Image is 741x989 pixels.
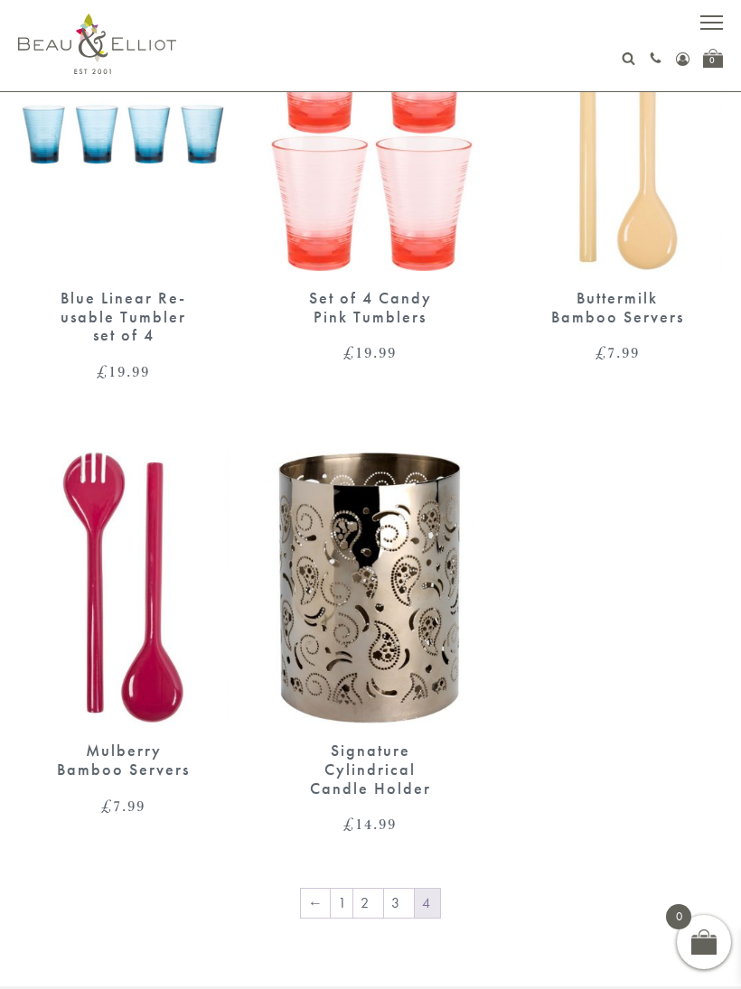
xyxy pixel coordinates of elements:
nav: Product Pagination [18,887,723,923]
img: Mulberry Bamboo Servers [18,452,229,723]
span: £ [596,341,607,363]
div: Signature Cylindrical Candle Holder [296,742,444,798]
span: £ [343,813,355,835]
span: 0 [666,904,691,929]
a: Page 1 [331,889,352,918]
bdi: 19.99 [97,360,150,382]
div: Mulberry Bamboo Servers [50,742,197,779]
bdi: 7.99 [101,795,145,816]
span: £ [97,360,108,382]
span: £ [101,795,113,816]
a: Page 3 [384,889,414,918]
div: Blue Linear Re-usable Tumbler set of 4 [50,289,197,345]
a: Mulberry Bamboo Servers Mulberry Bamboo Servers £7.99 [18,452,229,814]
a: ← [301,889,330,918]
bdi: 19.99 [343,341,397,363]
span: Page 4 [415,889,440,918]
img: logo [18,14,176,74]
div: Buttermilk Bamboo Servers [544,289,691,326]
a: Page 2 [353,889,383,918]
bdi: 14.99 [343,813,397,835]
span: £ [343,341,355,363]
bdi: 7.99 [596,341,640,363]
img: Signature Cylindrical Candle Holder [265,452,475,723]
div: Set of 4 Candy Pink Tumblers [296,289,444,326]
a: 0 [703,49,723,68]
a: Signature Cylindrical Candle Holder Signature Cylindrical Candle Holder £14.99 [265,452,475,833]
